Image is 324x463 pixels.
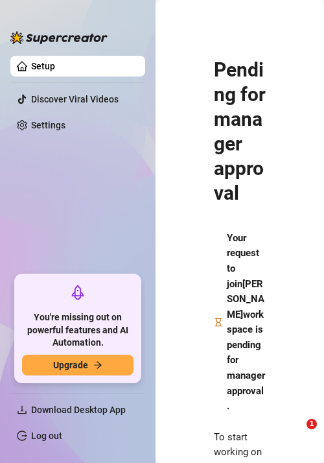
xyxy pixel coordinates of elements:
[227,232,265,412] strong: Your request to join [PERSON_NAME] workspace is pending for manager approval.
[70,285,86,300] span: rocket
[31,405,126,415] span: Download Desktop App
[10,31,108,44] img: logo-BBDzfeDw.svg
[22,311,133,350] span: You're missing out on powerful features and AI Automation.
[31,431,62,441] a: Log out
[31,94,119,104] a: Discover Viral Videos
[280,419,311,450] iframe: Intercom live chat
[22,355,133,375] button: Upgradearrow-right
[53,360,88,370] span: Upgrade
[93,361,102,370] span: arrow-right
[307,419,317,429] span: 1
[31,120,65,130] a: Settings
[31,61,55,71] a: Setup
[17,405,27,415] span: download
[214,58,266,206] h2: Pending for manager approval
[214,231,223,414] span: hourglass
